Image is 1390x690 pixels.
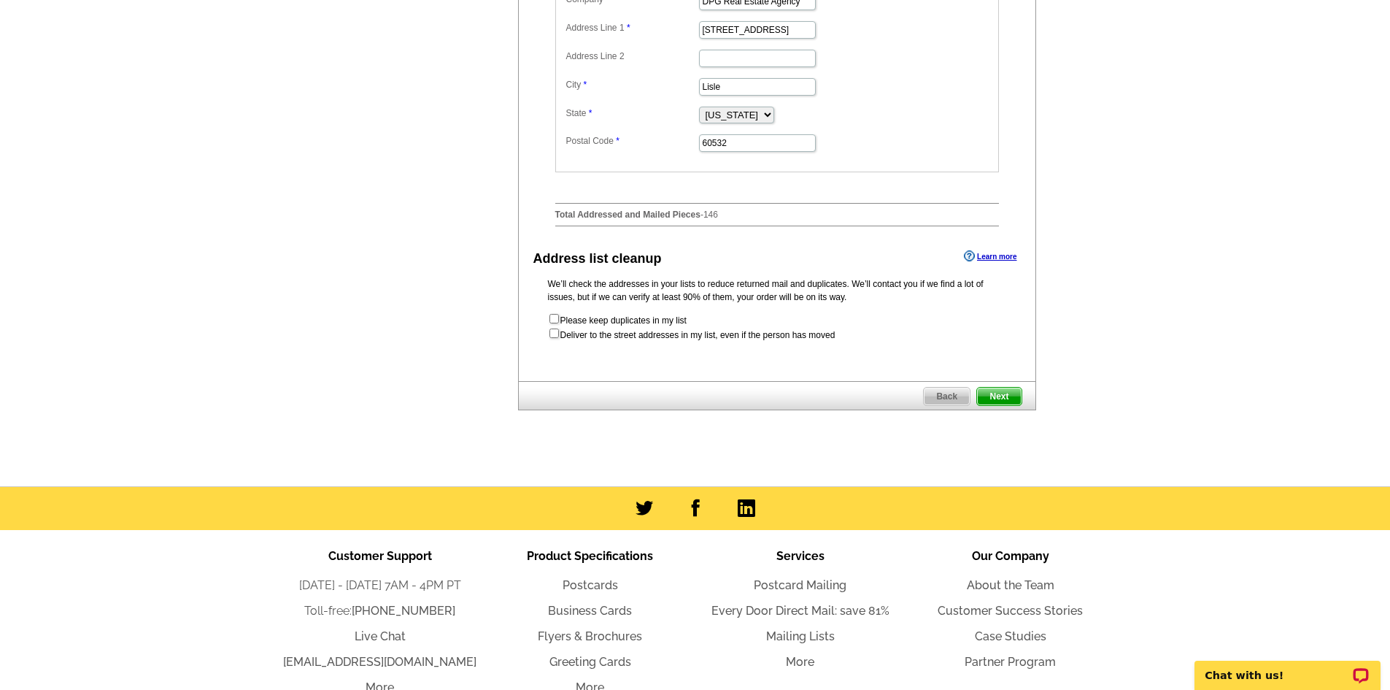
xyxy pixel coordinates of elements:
[283,655,476,669] a: [EMAIL_ADDRESS][DOMAIN_NAME]
[275,602,485,620] li: Toll-free:
[938,604,1083,618] a: Customer Success Stories
[965,655,1056,669] a: Partner Program
[527,549,653,563] span: Product Specifications
[566,21,698,34] label: Address Line 1
[786,655,814,669] a: More
[703,210,718,220] span: 146
[566,50,698,63] label: Address Line 2
[549,655,631,669] a: Greeting Cards
[538,629,642,643] a: Flyers & Brochures
[754,578,846,592] a: Postcard Mailing
[563,578,618,592] a: Postcards
[566,107,698,120] label: State
[972,549,1049,563] span: Our Company
[555,210,700,220] strong: Total Addressed and Mailed Pieces
[548,604,632,618] a: Business Cards
[967,578,1054,592] a: About the Team
[766,629,835,643] a: Mailing Lists
[924,388,970,405] span: Back
[548,313,1006,342] form: Please keep duplicates in my list Deliver to the street addresses in my list, even if the person ...
[977,388,1021,405] span: Next
[548,277,1006,304] p: We’ll check the addresses in your lists to reduce returned mail and duplicates. We’ll contact you...
[711,604,889,618] a: Every Door Direct Mail: save 81%
[566,78,698,91] label: City
[975,629,1046,643] a: Case Studies
[923,387,970,406] a: Back
[275,577,485,594] li: [DATE] - [DATE] 7AM - 4PM PT
[776,549,825,563] span: Services
[355,629,406,643] a: Live Chat
[1185,644,1390,690] iframe: LiveChat chat widget
[964,250,1016,262] a: Learn more
[533,249,662,269] div: Address list cleanup
[352,604,455,618] a: [PHONE_NUMBER]
[328,549,432,563] span: Customer Support
[566,134,698,147] label: Postal Code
